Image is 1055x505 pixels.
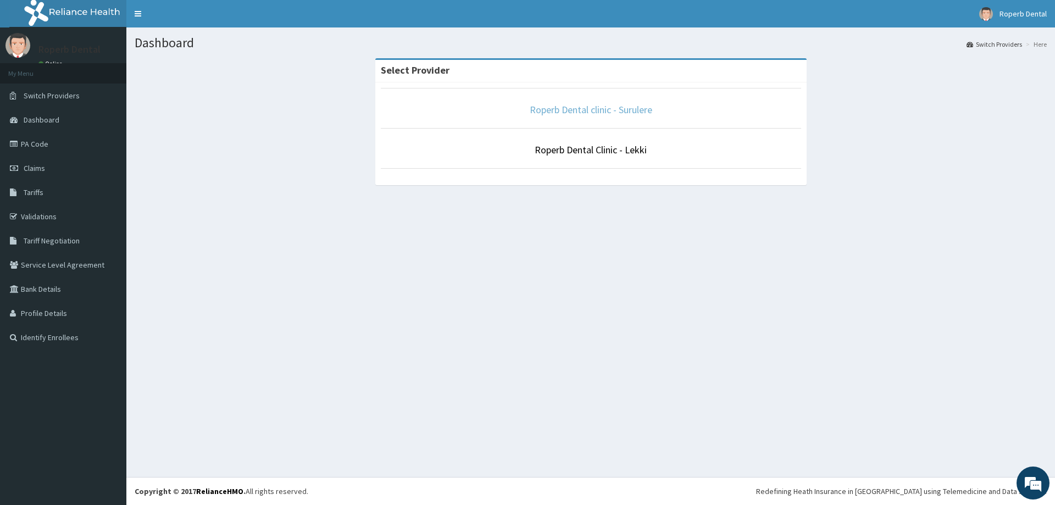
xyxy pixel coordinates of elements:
[1023,40,1047,49] li: Here
[979,7,993,21] img: User Image
[135,486,246,496] strong: Copyright © 2017 .
[24,163,45,173] span: Claims
[381,64,449,76] strong: Select Provider
[24,91,80,101] span: Switch Providers
[126,477,1055,505] footer: All rights reserved.
[756,486,1047,497] div: Redefining Heath Insurance in [GEOGRAPHIC_DATA] using Telemedicine and Data Science!
[967,40,1022,49] a: Switch Providers
[38,45,101,54] p: Roperb Dental
[24,187,43,197] span: Tariffs
[135,36,1047,50] h1: Dashboard
[1000,9,1047,19] span: Roperb Dental
[5,33,30,58] img: User Image
[24,115,59,125] span: Dashboard
[38,60,65,68] a: Online
[535,143,647,156] a: Roperb Dental Clinic - Lekki
[530,103,652,116] a: Roperb Dental clinic - Surulere
[196,486,243,496] a: RelianceHMO
[24,236,80,246] span: Tariff Negotiation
